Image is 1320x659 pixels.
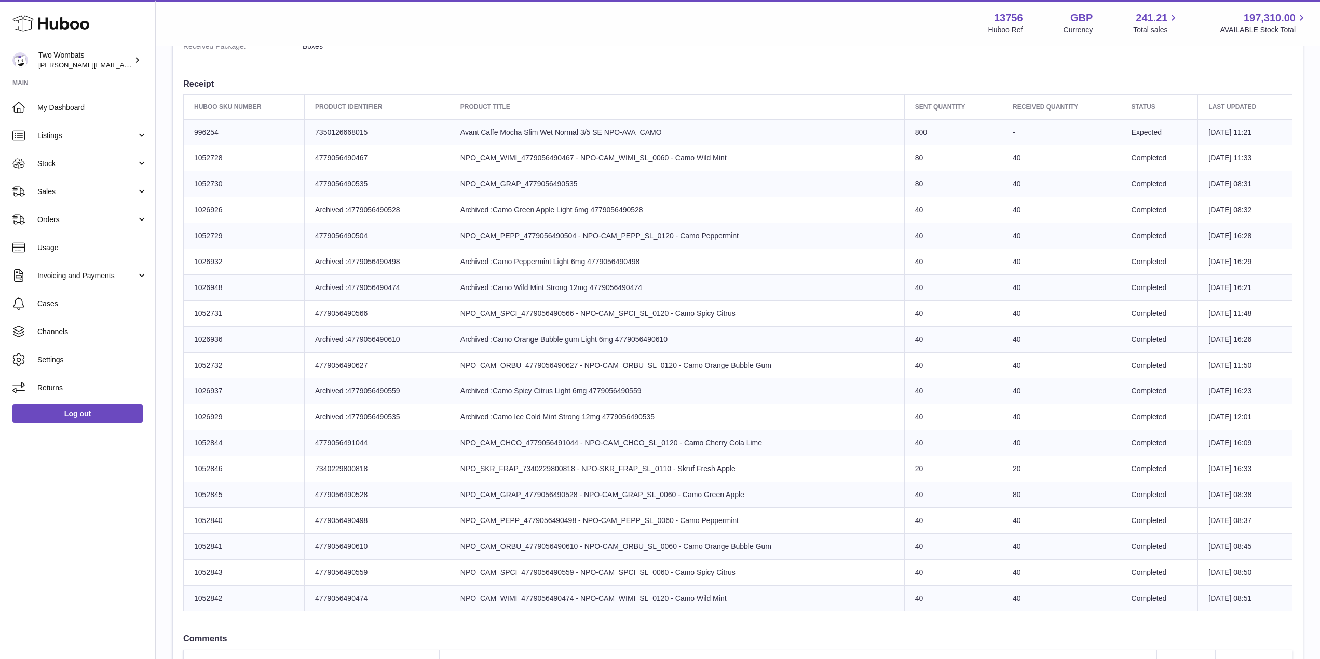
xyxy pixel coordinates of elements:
td: NPO_CAM_GRAP_4779056490528 - NPO-CAM_GRAP_SL_0060 - Camo Green Apple [450,482,904,508]
td: [DATE] 11:21 [1198,119,1292,145]
td: NPO_CAM_CHCO_4779056491044 - NPO-CAM_CHCO_SL_0120 - Camo Cherry Cola Lime [450,430,904,456]
td: 40 [1002,300,1121,326]
td: 4779056490504 [305,223,450,249]
td: Completed [1121,430,1198,456]
td: 4779056490627 [305,352,450,378]
td: Completed [1121,326,1198,352]
td: NPO_CAM_ORBU_4779056490610 - NPO-CAM_ORBU_SL_0060 - Camo Orange Bubble Gum [450,533,904,559]
td: 1052729 [184,223,305,249]
td: Completed [1121,352,1198,378]
strong: 13756 [994,11,1023,25]
td: [DATE] 08:37 [1198,507,1292,533]
td: Expected [1121,119,1198,145]
span: Orders [37,215,137,225]
td: 40 [904,378,1002,404]
td: Completed [1121,274,1198,300]
td: [DATE] 11:50 [1198,352,1292,378]
td: Archived :4779056490535 [305,404,450,430]
td: 40 [904,585,1002,611]
td: 4779056490535 [305,171,450,197]
td: Completed [1121,533,1198,559]
td: Completed [1121,482,1198,508]
td: 1052728 [184,145,305,171]
a: 197,310.00 AVAILABLE Stock Total [1220,11,1308,35]
td: 40 [904,507,1002,533]
td: Completed [1121,249,1198,274]
img: philip.carroll@twowombats.com [12,52,28,68]
td: Archived :Camo Ice Cold Mint Strong 12mg 4779056490535 [450,404,904,430]
th: Product Identifier [305,95,450,119]
span: 241.21 [1136,11,1167,25]
td: Completed [1121,197,1198,223]
td: Completed [1121,171,1198,197]
div: Huboo Ref [988,25,1023,35]
td: 4779056490559 [305,559,450,585]
td: 4779056491044 [305,430,450,456]
td: NPO_CAM_GRAP_4779056490535 [450,171,904,197]
td: 4779056490566 [305,300,450,326]
span: Settings [37,355,147,365]
th: Received Quantity [1002,95,1121,119]
td: [DATE] 08:51 [1198,585,1292,611]
td: 40 [1002,352,1121,378]
td: 1052731 [184,300,305,326]
td: Archived :Camo Wild Mint Strong 12mg 4779056490474 [450,274,904,300]
td: [DATE] 08:31 [1198,171,1292,197]
td: Completed [1121,378,1198,404]
td: 40 [1002,404,1121,430]
td: 40 [904,249,1002,274]
td: [DATE] 11:48 [1198,300,1292,326]
h3: Comments [183,633,1292,644]
td: 40 [1002,533,1121,559]
span: [PERSON_NAME][EMAIL_ADDRESS][PERSON_NAME][DOMAIN_NAME] [38,61,264,69]
th: Status [1121,95,1198,119]
td: Completed [1121,145,1198,171]
span: Returns [37,383,147,393]
td: 1052732 [184,352,305,378]
td: 40 [904,482,1002,508]
span: Usage [37,243,147,253]
div: Two Wombats [38,50,132,70]
td: 1026948 [184,274,305,300]
a: Log out [12,404,143,423]
td: 1052843 [184,559,305,585]
th: Last updated [1198,95,1292,119]
td: 40 [1002,274,1121,300]
td: NPO_CAM_ORBU_4779056490627 - NPO-CAM_ORBU_SL_0120 - Camo Orange Bubble Gum [450,352,904,378]
td: 40 [904,197,1002,223]
td: Completed [1121,300,1198,326]
td: Archived :4779056490559 [305,378,450,404]
td: NPO_SKR_FRAP_7340229800818 - NPO-SKR_FRAP_SL_0110 - Skruf Fresh Apple [450,456,904,482]
td: Completed [1121,507,1198,533]
th: Huboo SKU Number [184,95,305,119]
td: Completed [1121,456,1198,482]
td: Archived :4779056490610 [305,326,450,352]
td: 40 [904,300,1002,326]
span: Listings [37,131,137,141]
td: 40 [904,404,1002,430]
td: 40 [1002,326,1121,352]
td: 40 [904,326,1002,352]
span: Total sales [1133,25,1179,35]
td: NPO_CAM_PEPP_4779056490498 - NPO-CAM_PEPP_SL_0060 - Camo Peppermint [450,507,904,533]
td: 40 [904,559,1002,585]
td: Archived :Camo Green Apple Light 6mg 4779056490528 [450,197,904,223]
span: My Dashboard [37,103,147,113]
strong: GBP [1070,11,1093,25]
span: 197,310.00 [1244,11,1296,25]
td: Archived :4779056490474 [305,274,450,300]
div: Currency [1064,25,1093,35]
span: Cases [37,299,147,309]
td: 40 [1002,378,1121,404]
td: 40 [1002,249,1121,274]
dt: Received Package: [183,42,303,51]
td: [DATE] 16:26 [1198,326,1292,352]
td: 4779056490474 [305,585,450,611]
td: 40 [1002,585,1121,611]
td: 20 [1002,456,1121,482]
h3: Receipt [183,78,1292,89]
td: Completed [1121,223,1198,249]
td: 80 [904,171,1002,197]
td: 4779056490610 [305,533,450,559]
td: [DATE] 16:28 [1198,223,1292,249]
